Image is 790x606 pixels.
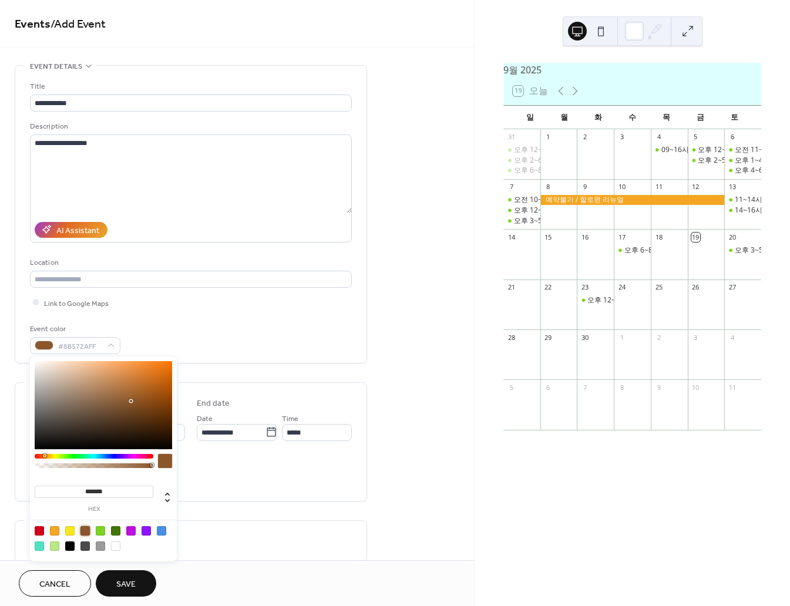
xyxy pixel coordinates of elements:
[35,526,44,536] div: #D0021B
[544,233,553,241] div: 15
[617,233,626,241] div: 17
[544,283,553,292] div: 22
[96,541,105,551] div: #9B9B9B
[50,526,59,536] div: #F5A623
[654,233,663,241] div: 18
[111,526,120,536] div: #417505
[30,257,349,269] div: Location
[126,526,136,536] div: #BD10E0
[514,156,612,166] div: 오후 2~6, [PERSON_NAME]*희
[544,183,553,191] div: 8
[724,166,761,176] div: 오후 4~6, 최*서
[39,578,70,591] span: Cancel
[728,383,737,392] div: 11
[577,295,614,305] div: 오후 12~2, 김*민
[654,183,663,191] div: 11
[540,195,725,205] div: 예약불가 / 할로윈 리뉴얼
[728,133,737,142] div: 6
[654,133,663,142] div: 4
[96,526,105,536] div: #7ED321
[15,13,51,36] a: Events
[654,283,663,292] div: 25
[580,383,589,392] div: 7
[503,195,540,205] div: 오전 10~12, 고*나
[507,183,516,191] div: 7
[30,60,82,73] span: Event details
[197,398,230,410] div: End date
[617,333,626,342] div: 1
[580,283,589,292] div: 23
[724,145,761,155] div: 오전 11~1, 김*엽
[142,526,151,536] div: #9013FE
[513,106,547,129] div: 일
[718,106,752,129] div: 토
[724,245,761,255] div: 오후 3~5, 신*철
[503,63,761,77] div: 9월 2025
[684,106,718,129] div: 금
[724,156,761,166] div: 오후 1~4, 엄*아
[35,541,44,551] div: #50E3C2
[691,283,700,292] div: 26
[80,526,90,536] div: #8B572A
[654,383,663,392] div: 9
[728,283,737,292] div: 27
[580,133,589,142] div: 2
[544,333,553,342] div: 29
[56,224,99,237] div: AI Assistant
[735,156,785,166] div: 오후 1~4, 엄*아
[507,383,516,392] div: 5
[35,506,153,513] label: hex
[728,233,737,241] div: 20
[724,195,761,205] div: 11~14시, 김*진
[96,570,156,597] button: Save
[691,333,700,342] div: 3
[282,412,298,425] span: Time
[503,145,540,155] div: 오후 12~2, 조*찬
[624,245,722,255] div: 오후 6~8, [PERSON_NAME]*혁
[514,206,568,216] div: 오후 12~3, 강*운
[507,283,516,292] div: 21
[157,526,166,536] div: #4A90E2
[580,233,589,241] div: 16
[507,233,516,241] div: 14
[698,145,752,155] div: 오후 12~2, 한*수
[724,206,761,216] div: 14~16시, 강*식
[30,120,349,133] div: Description
[503,206,540,216] div: 오후 12~3, 강*운
[617,183,626,191] div: 10
[688,145,725,155] div: 오후 12~2, 한*수
[80,541,90,551] div: #4A4A4A
[728,183,737,191] div: 13
[691,133,700,142] div: 5
[617,133,626,142] div: 3
[615,106,649,129] div: 수
[50,541,59,551] div: #B8E986
[698,156,748,166] div: 오후 2~5, 방*정
[617,383,626,392] div: 8
[691,383,700,392] div: 10
[587,295,690,305] div: 오후 12~2, [PERSON_NAME]*민
[30,80,349,93] div: Title
[111,541,120,551] div: #FFFFFF
[728,333,737,342] div: 4
[51,13,106,36] span: / Add Event
[514,166,564,176] div: 오후 6~8, 심*정
[650,106,684,129] div: 목
[691,233,700,241] div: 19
[691,183,700,191] div: 12
[581,106,615,129] div: 화
[503,156,540,166] div: 오후 2~6, 김*희
[503,166,540,176] div: 오후 6~8, 심*정
[116,578,136,591] span: Save
[514,195,572,205] div: 오전 10~12, 고*나
[580,333,589,342] div: 30
[654,333,663,342] div: 2
[19,570,91,597] button: Cancel
[507,133,516,142] div: 31
[35,222,107,238] button: AI Assistant
[197,412,213,425] span: Date
[580,183,589,191] div: 9
[614,245,651,255] div: 오후 6~8, 박*혁
[617,283,626,292] div: 24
